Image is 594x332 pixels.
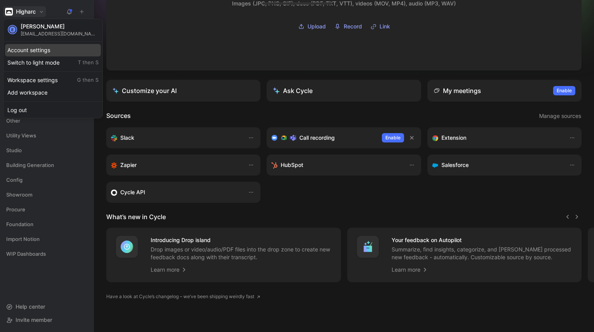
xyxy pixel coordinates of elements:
div: Switch to light mode [5,56,101,69]
div: Account settings [5,44,101,56]
div: Workspace settings [5,74,101,86]
div: Log out [5,104,101,116]
span: G then S [77,77,98,84]
div: [EMAIL_ADDRESS][DOMAIN_NAME] [21,31,98,37]
div: Add workspace [5,86,101,99]
div: [PERSON_NAME] [21,23,98,30]
div: E [9,26,16,33]
div: HigharcHigharc [3,19,103,118]
span: T then S [78,59,98,66]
